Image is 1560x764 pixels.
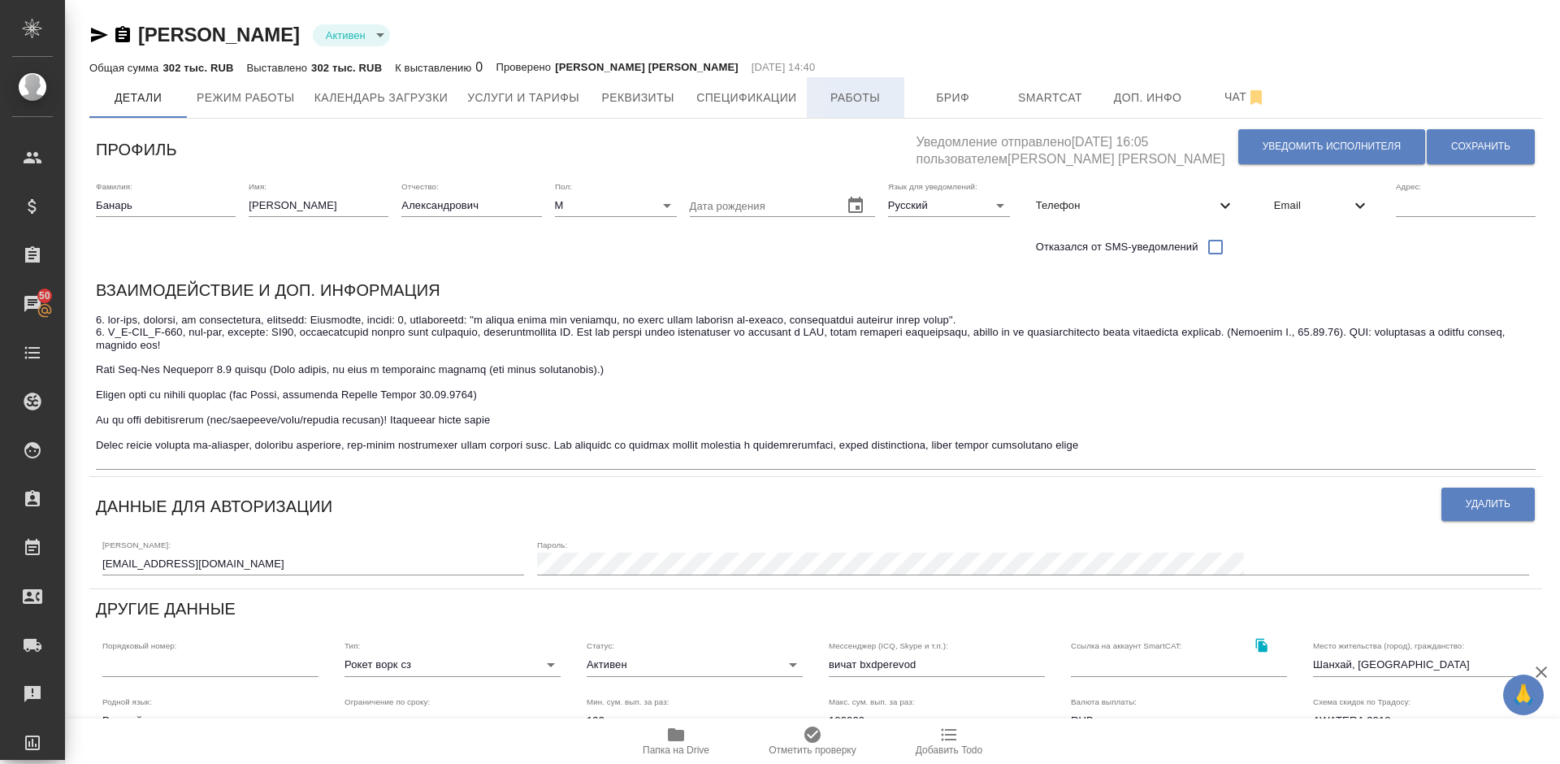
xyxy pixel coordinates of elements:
div: 0 [395,58,483,77]
span: 🙏 [1510,678,1537,712]
label: Статус: [587,642,614,650]
span: Доп. инфо [1109,88,1187,108]
div: Активен [313,24,390,46]
label: [PERSON_NAME]: [102,540,171,549]
a: 50 [4,284,61,324]
div: Активен [587,653,803,676]
span: Чат [1207,87,1285,107]
p: Общая сумма [89,62,162,74]
span: Отказался от SMS-уведомлений [1036,239,1198,255]
button: Активен [321,28,370,42]
h6: Взаимодействие и доп. информация [96,277,440,303]
label: Язык для уведомлений: [888,182,977,190]
div: Русский [888,194,1010,217]
span: Детали [99,88,177,108]
label: Ограничение по сроку: [344,697,430,705]
a: [PERSON_NAME] [138,24,300,46]
label: Валюта выплаты: [1071,697,1137,705]
button: Скопировать ссылку для ЯМессенджера [89,25,109,45]
label: Ссылка на аккаунт SmartCAT: [1071,642,1182,650]
label: Адрес: [1396,182,1421,190]
div: RUB [1071,710,1287,732]
h6: Другие данные [96,596,236,622]
p: Проверено [496,59,555,76]
button: Скопировать ссылку [113,25,132,45]
button: 🙏 [1503,675,1544,715]
label: Место жительства (город), гражданство: [1313,642,1464,650]
h6: Данные для авторизации [96,493,332,519]
label: Отчество: [401,182,439,190]
button: Отметить проверку [744,718,881,764]
label: Макс. сум. вып. за раз: [829,697,915,705]
p: 302 тыс. RUB [311,62,382,74]
label: Пароль: [537,540,567,549]
span: Добавить Todo [916,744,982,756]
div: Телефон [1023,188,1248,224]
button: Сохранить [1427,129,1535,164]
span: Режим работы [197,88,295,108]
span: Email [1274,198,1350,214]
span: Отметить проверку [769,744,856,756]
p: [DATE] 14:40 [752,59,816,76]
div: AWATERA 2018 [1313,710,1529,732]
div: М [555,194,677,217]
h5: Уведомление отправлено [DATE] 16:05 пользователем [PERSON_NAME] [PERSON_NAME] [916,125,1237,168]
label: Пол: [555,182,572,190]
span: Удалить [1466,497,1510,511]
span: Бриф [914,88,992,108]
span: Уведомить исполнителя [1263,140,1401,154]
div: Рокет ворк сз [344,653,561,676]
p: Выставлено [247,62,312,74]
button: Скопировать ссылку [1245,628,1278,662]
button: Папка на Drive [608,718,744,764]
p: [PERSON_NAME] [PERSON_NAME] [555,59,739,76]
textarea: 6. lor-ips, dolorsi, am consectetura, elitsedd: Eiusmodte, incidi: 0, utlaboreetd: "m aliqua enim... [96,314,1536,464]
label: Порядковый номер: [102,642,176,650]
span: Календарь загрузки [314,88,448,108]
label: Мессенджер (ICQ, Skype и т.п.): [829,642,948,650]
button: Уведомить исполнителя [1238,129,1425,164]
label: Схема скидок по Традосу: [1313,697,1410,705]
label: Родной язык: [102,697,152,705]
p: 302 тыс. RUB [162,62,233,74]
span: Телефон [1036,198,1215,214]
span: Услуги и тарифы [467,88,579,108]
label: Мин. сум. вып. за раз: [587,697,669,705]
p: К выставлению [395,62,475,74]
span: Спецификации [696,88,796,108]
div: Email [1261,188,1383,224]
span: Реквизиты [599,88,677,108]
label: Тип: [344,642,360,650]
div: Русский [102,710,318,732]
label: Фамилия: [96,182,132,190]
h6: Профиль [96,137,177,163]
button: Добавить Todo [881,718,1017,764]
div: раз в месяц [344,710,561,732]
span: Сохранить [1451,140,1510,154]
button: Удалить [1441,488,1535,521]
span: Папка на Drive [643,744,709,756]
span: Работы [817,88,895,108]
span: 50 [29,288,60,304]
span: Smartcat [1012,88,1090,108]
svg: Отписаться [1246,88,1266,107]
label: Имя: [249,182,266,190]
